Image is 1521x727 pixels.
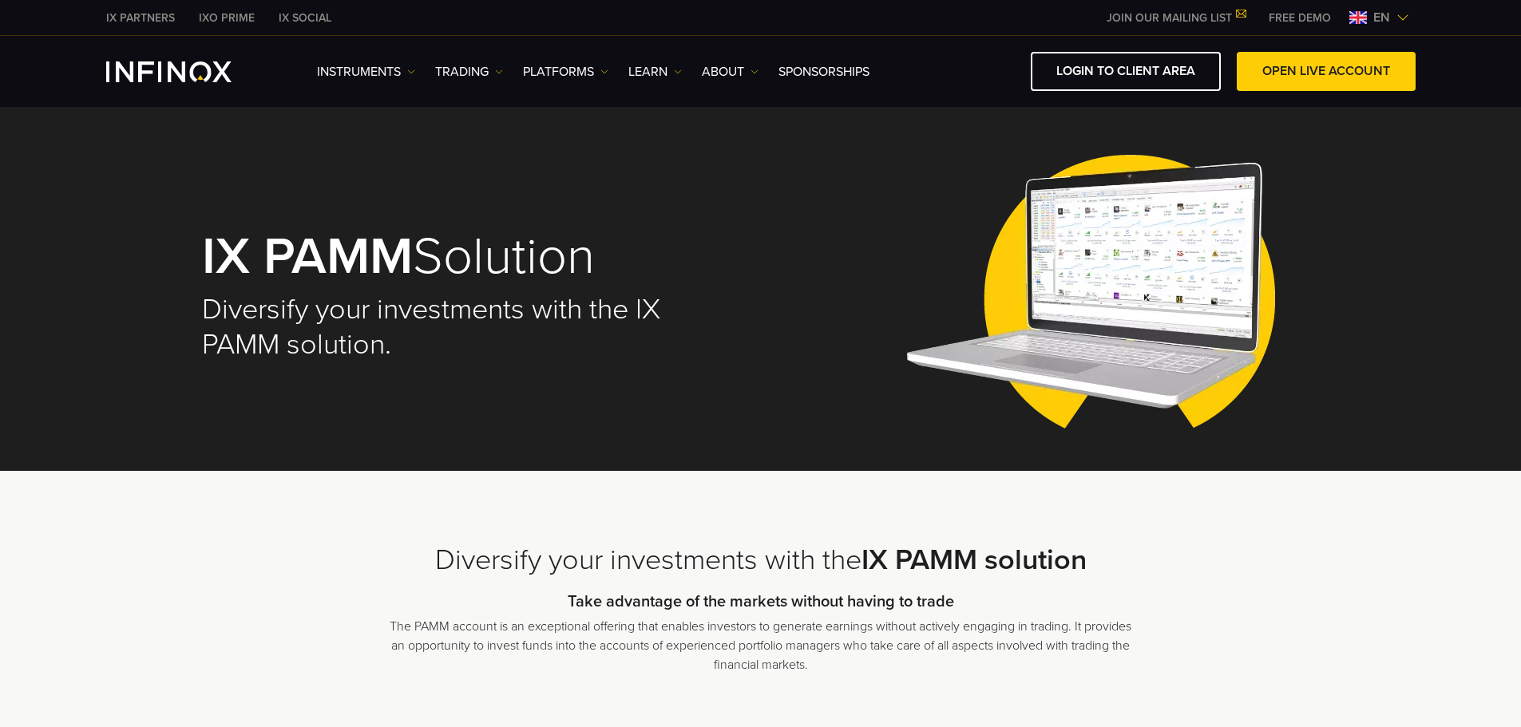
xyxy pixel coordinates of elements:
p: The PAMM account is an exceptional offering that enables investors to generate earnings without a... [390,617,1132,674]
h1: Solution [202,230,739,284]
strong: IX PAMM solution [862,543,1087,577]
a: INFINOX [187,10,267,26]
h2: Diversify your investments with the IX PAMM solution. [202,292,739,362]
a: INFINOX [267,10,343,26]
a: Learn [628,62,682,81]
a: PLATFORMS [523,62,608,81]
a: ABOUT [702,62,759,81]
a: INFINOX [94,10,187,26]
a: OPEN LIVE ACCOUNT [1237,52,1416,91]
h2: Diversify your investments with the [202,543,1320,578]
a: INFINOX MENU [1257,10,1343,26]
a: Instruments [317,62,415,81]
a: TRADING [435,62,503,81]
a: INFINOX Logo [106,61,269,82]
strong: IX PAMM [202,225,413,288]
a: JOIN OUR MAILING LIST [1095,11,1257,25]
a: LOGIN TO CLIENT AREA [1031,52,1221,91]
a: SPONSORSHIPS [778,62,869,81]
strong: Take advantage of the markets without having to trade [568,592,954,611]
span: en [1367,8,1396,27]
